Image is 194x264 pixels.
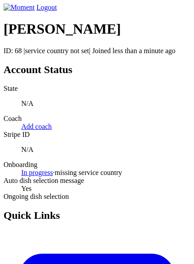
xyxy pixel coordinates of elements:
p: ID: 68 | | Joined less than a minute ago [4,47,190,55]
p: N/A [21,100,190,108]
span: missing service country [55,169,122,176]
h2: Account Status [4,64,190,76]
dt: Stripe ID [4,131,190,139]
a: In progress [21,169,53,176]
a: Add coach [21,123,52,130]
img: Moment [4,4,35,12]
dt: Onboarding [4,161,190,169]
dt: State [4,85,190,93]
h2: Quick Links [4,210,190,221]
dt: Auto dish selection message [4,177,190,185]
dt: Ongoing dish selection [4,193,190,201]
span: Yes [21,185,31,192]
h1: [PERSON_NAME] [4,21,190,37]
a: Logout [36,4,57,11]
span: service country not set [25,47,89,54]
span: · [53,169,55,176]
dt: Coach [4,115,190,123]
p: N/A [21,146,190,154]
